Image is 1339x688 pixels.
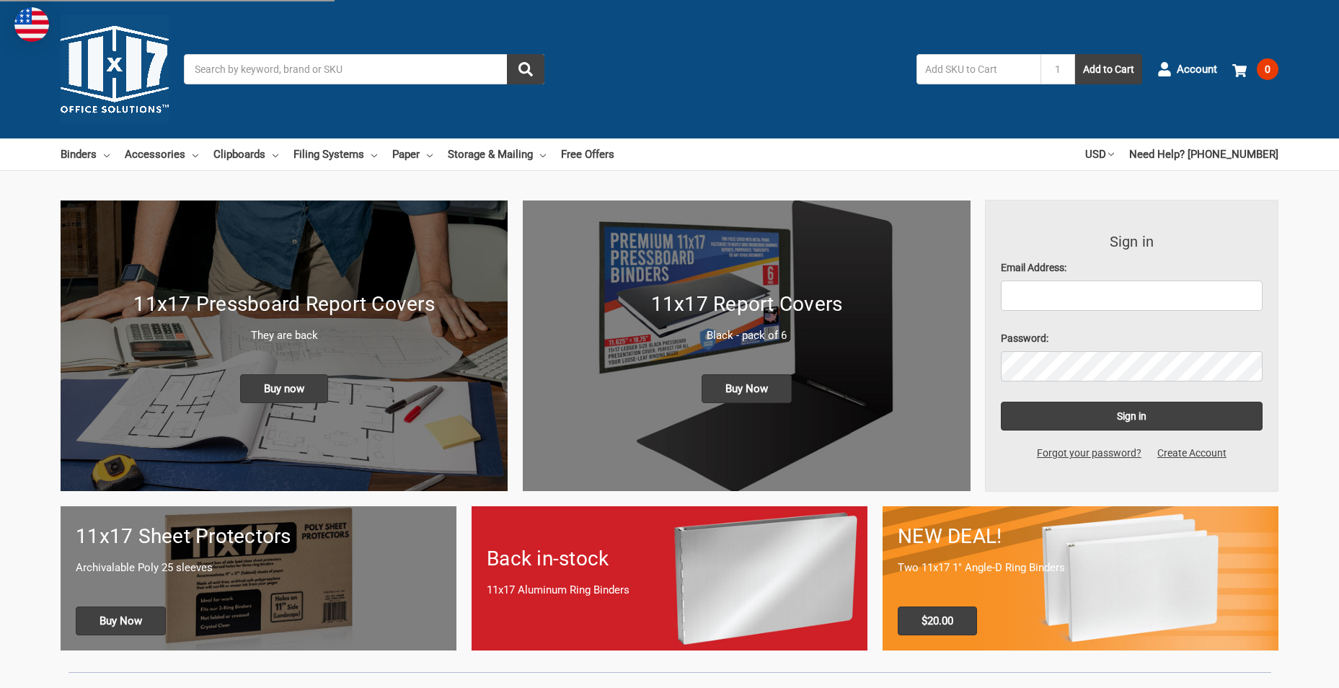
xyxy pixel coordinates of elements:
a: Clipboards [213,138,278,170]
a: Back in-stock 11x17 Aluminum Ring Binders [472,506,867,650]
p: Black - pack of 6 [538,327,955,344]
h3: Sign in [1001,231,1263,252]
a: 11x17 Binder 2-pack only $20.00 NEW DEAL! Two 11x17 1" Angle-D Ring Binders $20.00 [883,506,1278,650]
h1: 11x17 Pressboard Report Covers [76,289,492,319]
span: 0 [1257,58,1278,80]
a: Paper [392,138,433,170]
a: Accessories [125,138,198,170]
a: Storage & Mailing [448,138,546,170]
span: Buy now [240,374,328,403]
img: duty and tax information for United States [14,7,49,42]
a: Create Account [1149,446,1234,461]
span: Buy Now [702,374,792,403]
span: Account [1177,61,1217,78]
img: 11x17 Report Covers [523,200,970,491]
a: 11x17 Report Covers 11x17 Report Covers Black - pack of 6 Buy Now [523,200,970,491]
p: Archivalable Poly 25 sleeves [76,560,441,576]
a: Filing Systems [293,138,377,170]
a: 11x17 sheet protectors 11x17 Sheet Protectors Archivalable Poly 25 sleeves Buy Now [61,506,456,650]
p: They are back [76,327,492,344]
a: Binders [61,138,110,170]
img: New 11x17 Pressboard Binders [61,200,508,491]
img: 11x17.com [61,15,169,123]
h1: 11x17 Report Covers [538,289,955,319]
span: $20.00 [898,607,977,635]
input: Sign in [1001,402,1263,431]
a: Forgot your password? [1029,446,1149,461]
input: Search by keyword, brand or SKU [184,54,544,84]
p: Two 11x17 1" Angle-D Ring Binders [898,560,1263,576]
label: Email Address: [1001,260,1263,275]
button: Add to Cart [1075,54,1142,84]
a: New 11x17 Pressboard Binders 11x17 Pressboard Report Covers They are back Buy now [61,200,508,491]
input: Add SKU to Cart [916,54,1040,84]
a: USD [1085,138,1114,170]
h1: NEW DEAL! [898,521,1263,552]
a: Need Help? [PHONE_NUMBER] [1129,138,1278,170]
a: 0 [1232,50,1278,88]
label: Password: [1001,331,1263,346]
span: Buy Now [76,607,166,635]
h1: 11x17 Sheet Protectors [76,521,441,552]
a: Account [1157,50,1217,88]
a: Free Offers [561,138,614,170]
h1: Back in-stock [487,544,852,574]
p: 11x17 Aluminum Ring Binders [487,582,852,599]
